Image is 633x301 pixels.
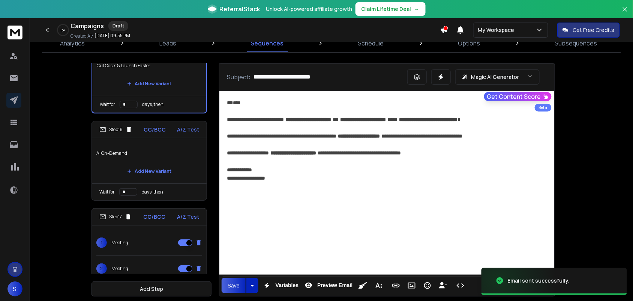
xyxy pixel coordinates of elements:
button: Code View [453,278,468,293]
p: 0 % [61,28,65,32]
span: ReferralStack [220,5,260,14]
p: Options [458,39,480,48]
div: Step 17 [99,213,132,220]
button: Get Content Score [484,92,552,101]
a: Leads [155,34,181,52]
p: days, then [142,189,163,195]
button: Insert Image (Ctrl+P) [405,278,419,293]
div: Draft [108,21,128,31]
button: Add New Variant [121,76,177,91]
button: Claim Lifetime Deal→ [355,2,426,16]
p: Subsequences [555,39,597,48]
p: Cut Costs & Launch Faster [97,55,202,76]
button: Add Step [91,281,211,296]
p: CC/BCC [144,126,166,133]
a: Sequences [246,34,288,52]
p: Schedule [358,39,384,48]
p: Created At: [70,33,93,39]
button: S [7,281,22,296]
span: 2 [96,263,107,274]
p: AI On-Demand [96,143,202,164]
p: Meeting [111,266,128,272]
div: Step 16 [99,126,132,133]
button: Variables [260,278,300,293]
span: Variables [274,282,300,289]
div: Beta [535,104,552,112]
p: Analytics [60,39,85,48]
a: Analytics [55,34,90,52]
button: Magic AI Generator [455,70,540,85]
p: Get Free Credits [573,26,615,34]
p: Sequences [250,39,283,48]
p: CC/BCC [143,213,165,221]
button: Close banner [620,5,630,23]
p: Leads [159,39,176,48]
button: Get Free Credits [557,23,620,38]
li: Step16CC/BCCA/Z TestAI On-DemandAdd New VariantWait fordays, then [91,121,207,201]
span: Preview Email [316,282,354,289]
div: Email sent successfully. [508,277,570,284]
p: days, then [142,101,163,107]
a: Schedule [354,34,388,52]
button: Save [222,278,246,293]
p: Wait for [99,189,115,195]
p: Magic AI Generator [471,73,519,81]
a: Subsequences [550,34,601,52]
p: Meeting [111,240,128,246]
h1: Campaigns [70,21,104,30]
li: Step15CC/BCCA/Z TestCut Costs & Launch FasterAdd New VariantWait fordays, then [91,33,207,113]
p: A/Z Test [177,213,199,221]
p: My Workspace [478,26,517,34]
p: Wait for [100,101,115,107]
button: Add New Variant [121,164,177,179]
p: Subject: [227,73,250,82]
span: → [414,5,420,13]
button: Preview Email [301,278,354,293]
p: [DATE] 09:55 PM [94,33,130,39]
span: 1 [96,237,107,248]
a: Options [454,34,485,52]
p: A/Z Test [177,126,199,133]
p: Unlock AI-powered affiliate growth [266,5,352,13]
button: Insert Link (Ctrl+K) [389,278,403,293]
